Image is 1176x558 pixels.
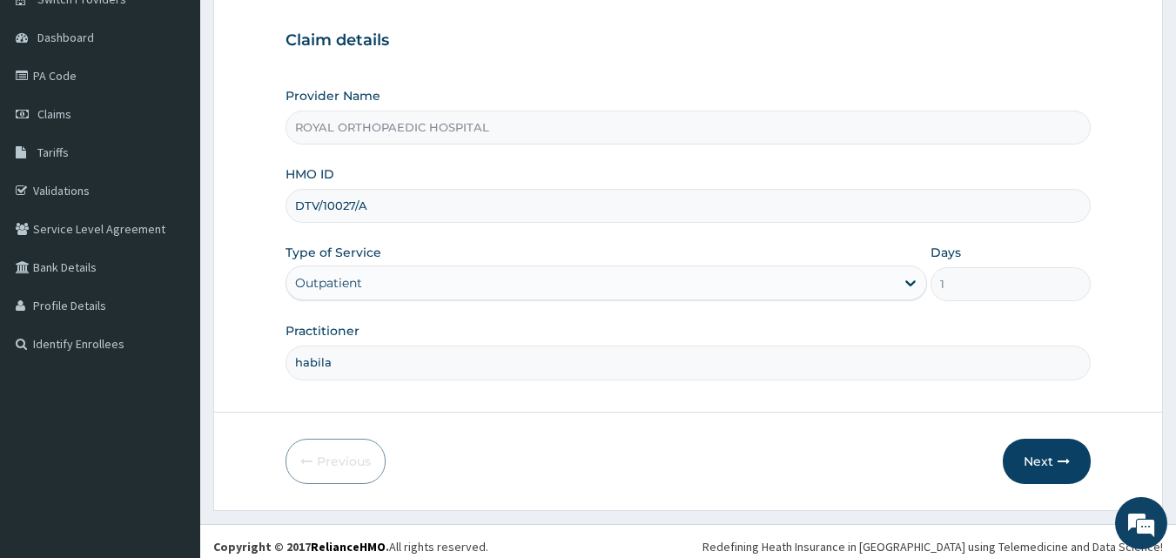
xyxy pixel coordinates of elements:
strong: Copyright © 2017 . [213,539,389,555]
button: Previous [286,439,386,484]
span: Dashboard [37,30,94,45]
a: RelianceHMO [311,539,386,555]
h3: Claim details [286,31,1092,50]
label: Provider Name [286,87,380,104]
label: Type of Service [286,244,381,261]
button: Next [1003,439,1091,484]
span: Tariffs [37,145,69,160]
label: Practitioner [286,322,360,340]
div: Redefining Heath Insurance in [GEOGRAPHIC_DATA] using Telemedicine and Data Science! [702,538,1163,555]
span: We're online! [101,168,240,344]
input: Enter Name [286,346,1092,380]
div: Outpatient [295,274,362,292]
span: Claims [37,106,71,122]
div: Chat with us now [91,97,292,120]
label: Days [931,244,961,261]
div: Minimize live chat window [286,9,327,50]
input: Enter HMO ID [286,189,1092,223]
textarea: Type your message and hit 'Enter' [9,373,332,434]
img: d_794563401_company_1708531726252_794563401 [32,87,71,131]
label: HMO ID [286,165,334,183]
